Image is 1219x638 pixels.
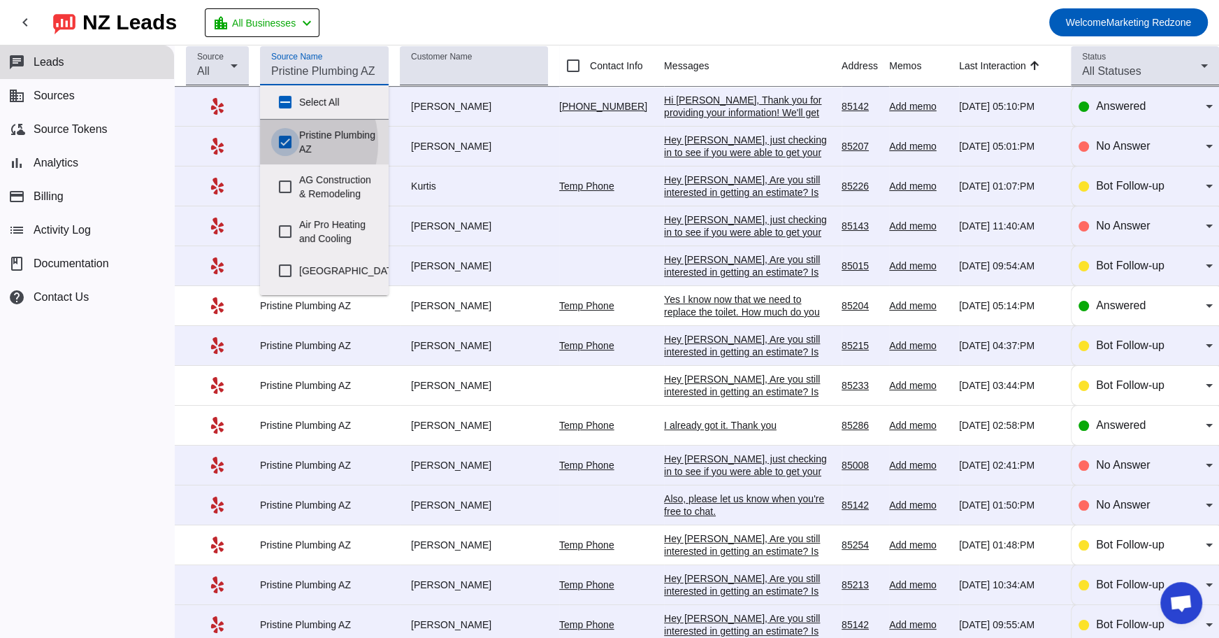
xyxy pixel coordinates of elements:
[842,180,878,192] div: 85226
[959,220,1060,232] div: [DATE] 11:40:AM
[842,579,878,591] div: 85213
[197,52,224,62] mat-label: Source
[260,459,389,472] div: Pristine Plumbing AZ
[664,134,830,171] div: Hey [PERSON_NAME], just checking in to see if you were able to get your plumbing issue fixed.​
[842,260,878,272] div: 85015
[1096,100,1146,112] span: Answered
[34,123,108,136] span: Source Tokens
[1096,299,1146,311] span: Answered
[959,339,1060,352] div: [DATE] 04:37:PM
[209,138,226,155] mat-icon: Yelp
[959,539,1060,551] div: [DATE] 01:48:PM
[559,180,614,192] a: Temp Phone
[842,299,878,312] div: 85204
[559,420,614,431] a: Temp Phone
[400,220,548,232] div: [PERSON_NAME]
[400,100,548,113] div: [PERSON_NAME]
[400,180,548,192] div: Kurtis
[1096,459,1150,471] span: No Answer
[889,379,948,392] div: Add memo
[664,453,830,490] div: Hey [PERSON_NAME], just checking in to see if you were able to get your plumbing issue fixed.​
[212,15,229,31] mat-icon: location_city
[959,579,1060,591] div: [DATE] 10:34:AM
[205,8,319,37] button: All Businesses
[209,457,226,474] mat-icon: Yelp
[260,419,389,432] div: Pristine Plumbing AZ
[842,499,878,511] div: 85142
[1160,582,1202,624] div: Open chat
[842,459,878,472] div: 85008
[842,419,878,432] div: 85286
[559,619,614,630] a: Temp Phone
[1082,65,1141,77] span: All Statuses
[959,59,1026,73] div: Last Interaction
[664,492,830,518] div: Also, please let us know when you're free to chat.​
[400,459,548,472] div: [PERSON_NAME]
[664,173,830,224] div: Hey [PERSON_NAME], Are you still interested in getting an estimate? Is there a good number to rea...
[1096,379,1164,391] span: Bot Follow-up
[842,539,878,551] div: 85254
[1096,220,1150,232] span: No Answer
[8,255,25,272] span: book
[1096,419,1146,431] span: Answered
[8,87,25,104] mat-icon: business
[209,218,226,234] mat-icon: Yelp
[260,499,389,511] div: Pristine Plumbing AZ
[1096,539,1164,551] span: Bot Follow-up
[209,417,226,434] mat-icon: Yelp
[559,539,614,551] a: Temp Phone
[959,140,1060,153] div: [DATE] 05:01:PM
[299,87,377,118] label: Select All
[664,572,830,623] div: Hey [PERSON_NAME], Are you still interested in getting an estimate? Is there a good number to rea...
[889,419,948,432] div: Add memo
[889,100,948,113] div: Add memo
[889,220,948,232] div: Add memo
[298,15,315,31] mat-icon: chevron_left
[299,255,401,286] label: [GEOGRAPHIC_DATA]
[664,333,830,383] div: Hey [PERSON_NAME], Are you still interested in getting an estimate? Is there a good number to rea...
[559,579,614,590] a: Temp Phone
[1096,618,1164,630] span: Bot Follow-up
[400,579,548,591] div: [PERSON_NAME]
[209,337,226,354] mat-icon: Yelp
[842,220,878,232] div: 85143
[842,618,878,631] div: 85142
[842,339,878,352] div: 85215
[842,379,878,392] div: 85233
[1096,579,1164,590] span: Bot Follow-up
[587,59,643,73] label: Contact Info
[209,178,226,194] mat-icon: Yelp
[400,299,548,312] div: [PERSON_NAME]
[889,45,959,87] th: Memos
[1096,140,1150,152] span: No Answer
[1096,339,1164,351] span: Bot Follow-up
[82,13,177,32] div: NZ Leads
[889,579,948,591] div: Add memo
[959,260,1060,272] div: [DATE] 09:54:AM
[400,339,548,352] div: [PERSON_NAME]
[400,140,548,153] div: [PERSON_NAME]
[559,101,647,112] a: [PHONE_NUMBER]
[1066,17,1106,28] span: Welcome
[400,419,548,432] div: [PERSON_NAME]
[842,100,878,113] div: 85142
[34,291,89,304] span: Contact Us
[34,90,75,102] span: Sources
[400,499,548,511] div: [PERSON_NAME]
[197,65,210,77] span: All
[559,340,614,351] a: Temp Phone
[209,616,226,633] mat-icon: Yelp
[889,299,948,312] div: Add memo
[889,459,948,472] div: Add memo
[299,120,377,164] label: Pristine Plumbing AZ
[889,499,948,511] div: Add memo
[889,339,948,352] div: Add memo
[959,100,1060,113] div: [DATE] 05:10:PM
[53,10,75,34] img: logo
[1096,180,1164,192] span: Bot Follow-up
[400,618,548,631] div: [PERSON_NAME]
[889,180,948,192] div: Add memo
[411,52,472,62] mat-label: Customer Name
[664,94,830,144] div: Hi [PERSON_NAME], Thank you for providing your information! We'll get back to you as soon as poss...
[8,188,25,205] mat-icon: payment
